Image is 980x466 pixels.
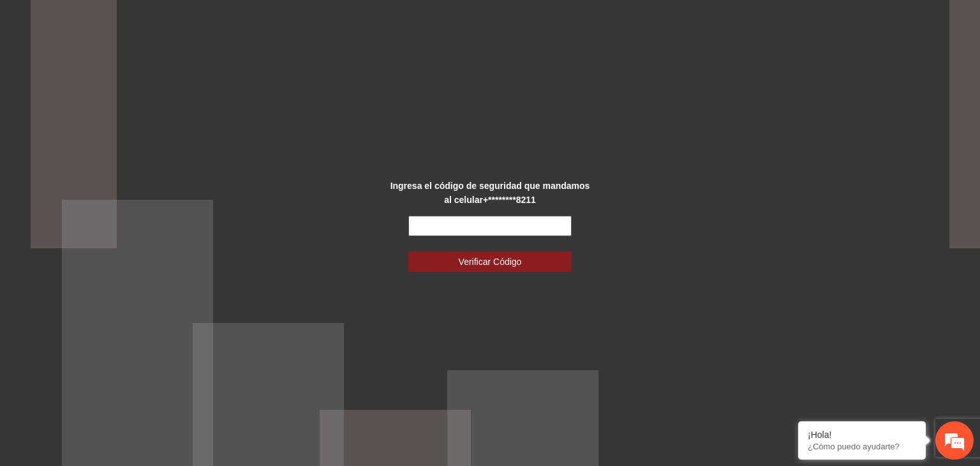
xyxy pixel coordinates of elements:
[209,6,240,37] div: Minimizar ventana de chat en vivo
[459,255,522,269] span: Verificar Código
[6,322,243,366] textarea: Escriba su mensaje y pulse “Intro”
[808,442,916,451] p: ¿Cómo puedo ayudarte?
[408,252,572,272] button: Verificar Código
[390,181,590,205] strong: Ingresa el código de seguridad que mandamos al celular +********8211
[74,157,176,286] span: Estamos en línea.
[808,430,916,440] div: ¡Hola!
[66,65,214,82] div: Chatee con nosotros ahora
